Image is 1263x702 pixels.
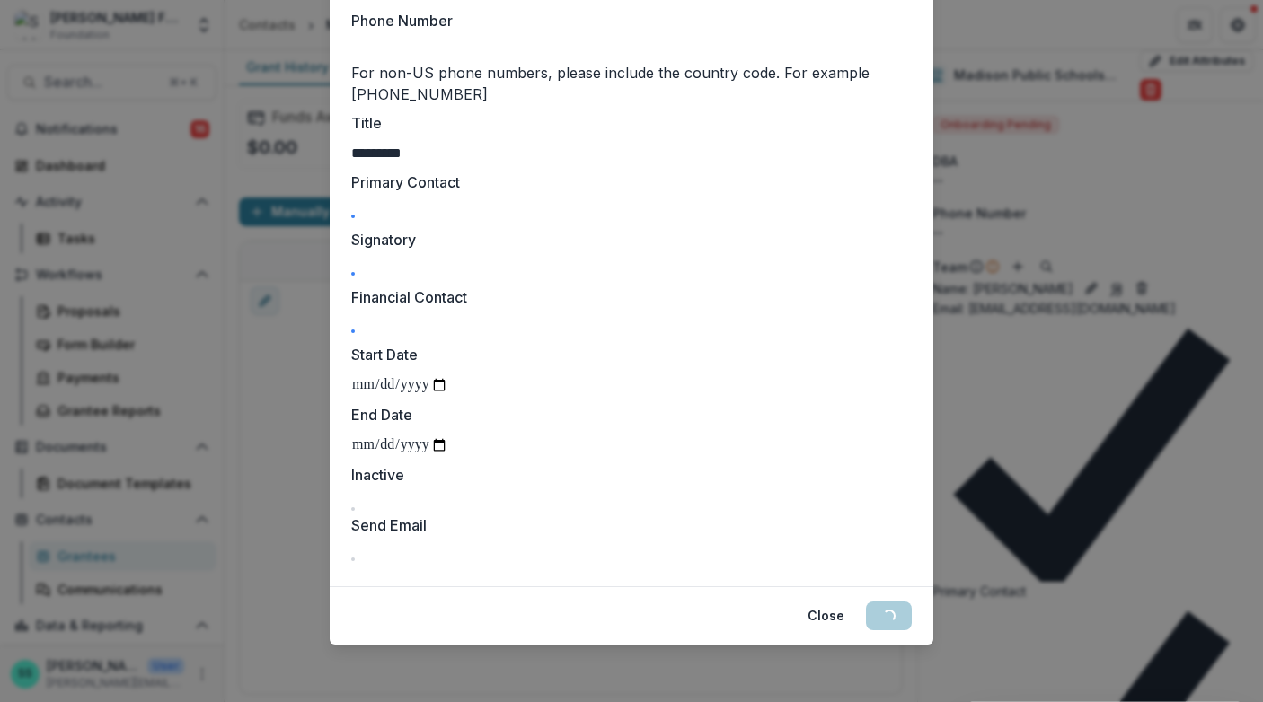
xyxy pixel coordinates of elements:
[797,601,855,630] button: Close
[351,112,901,134] label: Title
[351,229,901,250] label: Signatory
[351,344,901,365] label: Start Date
[351,464,901,486] label: Inactive
[351,171,901,193] label: Primary Contact
[351,514,901,536] label: Send Email
[351,10,901,31] label: Phone Number
[351,404,901,426] label: End Date
[351,62,912,105] div: For non-US phone numbers, please include the country code. For example [PHONE_NUMBER]
[351,286,901,308] label: Financial Contact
